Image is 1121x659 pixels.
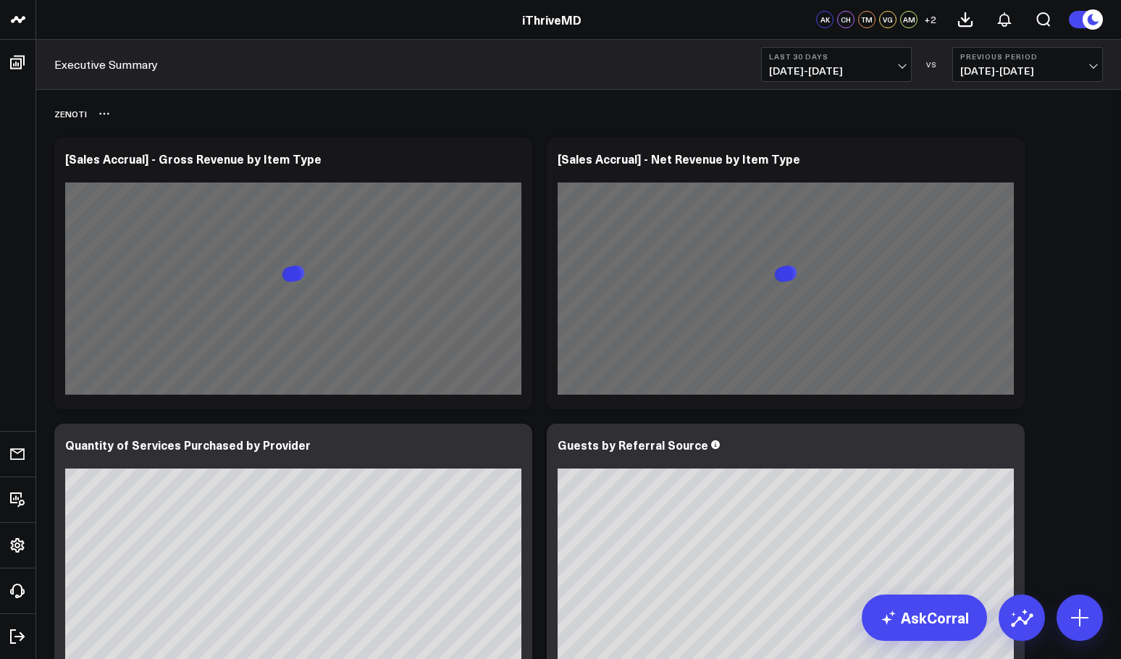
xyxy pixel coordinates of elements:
span: [DATE] - [DATE] [769,65,904,77]
a: Executive Summary [54,56,158,72]
div: [Sales Accrual] - Gross Revenue by Item Type [65,151,322,167]
div: TM [858,11,876,28]
button: Previous Period[DATE]-[DATE] [952,47,1103,82]
b: Last 30 Days [769,52,904,61]
div: CH [837,11,855,28]
span: [DATE] - [DATE] [960,65,1095,77]
div: Guests by Referral Source [558,437,708,453]
b: Previous Period [960,52,1095,61]
div: VS [919,60,945,69]
span: + 2 [924,14,936,25]
a: AskCorral [862,595,987,641]
div: AK [816,11,834,28]
a: iThriveMD [522,12,582,28]
div: VG [879,11,897,28]
button: +2 [921,11,939,28]
div: Zenoti [54,97,87,130]
div: AM [900,11,918,28]
div: [Sales Accrual] - Net Revenue by Item Type [558,151,800,167]
div: Quantity of Services Purchased by Provider [65,437,311,453]
button: Last 30 Days[DATE]-[DATE] [761,47,912,82]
